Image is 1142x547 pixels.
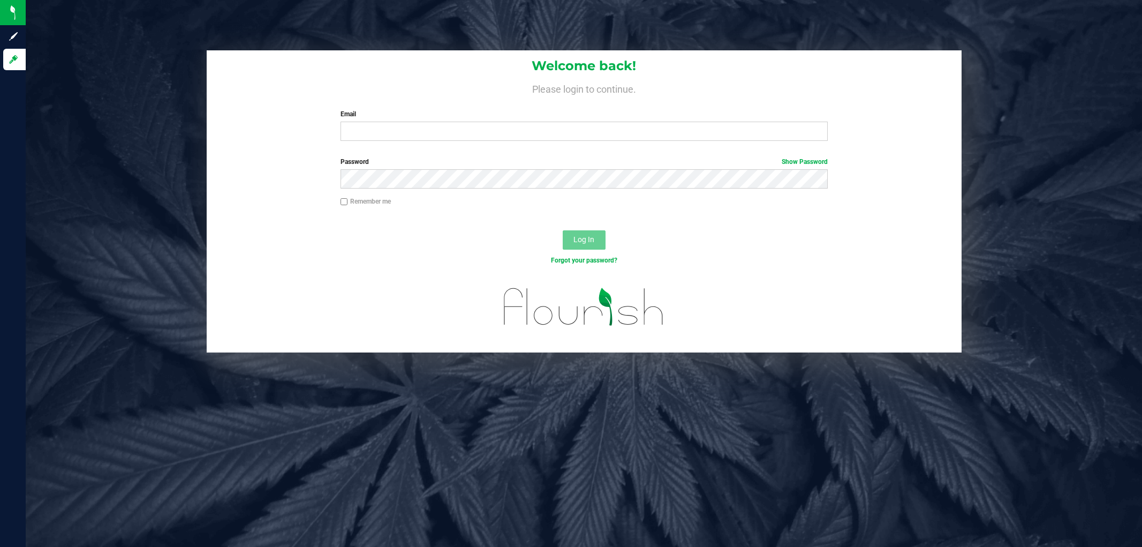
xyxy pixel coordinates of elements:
[489,276,678,337] img: flourish_logo.svg
[341,109,828,119] label: Email
[551,257,617,264] a: Forgot your password?
[341,197,391,206] label: Remember me
[207,59,962,73] h1: Welcome back!
[563,230,606,250] button: Log In
[341,158,369,166] span: Password
[8,54,19,65] inline-svg: Log in
[573,235,594,244] span: Log In
[8,31,19,42] inline-svg: Sign up
[207,81,962,94] h4: Please login to continue.
[782,158,828,166] a: Show Password
[341,198,348,206] input: Remember me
